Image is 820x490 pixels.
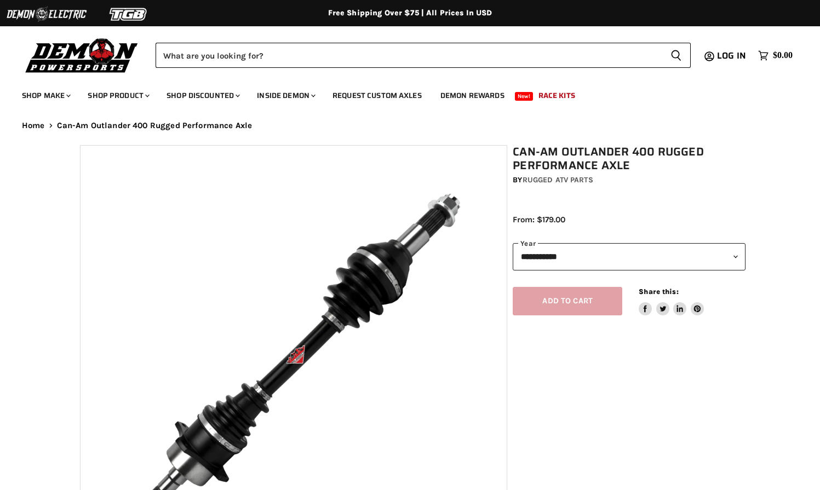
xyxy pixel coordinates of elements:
[717,49,746,62] span: Log in
[712,51,753,61] a: Log in
[22,121,45,130] a: Home
[662,43,691,68] button: Search
[513,145,746,172] h1: Can-Am Outlander 400 Rugged Performance Axle
[773,50,793,61] span: $0.00
[22,36,142,74] img: Demon Powersports
[14,84,77,107] a: Shop Make
[639,287,704,316] aside: Share this:
[57,121,253,130] span: Can-Am Outlander 400 Rugged Performance Axle
[79,84,156,107] a: Shop Product
[158,84,246,107] a: Shop Discounted
[249,84,322,107] a: Inside Demon
[523,175,593,185] a: Rugged ATV Parts
[88,4,170,25] img: TGB Logo 2
[513,243,746,270] select: year
[639,287,678,296] span: Share this:
[432,84,513,107] a: Demon Rewards
[156,43,662,68] input: Search
[753,48,798,64] a: $0.00
[5,4,88,25] img: Demon Electric Logo 2
[513,215,565,224] span: From: $179.00
[515,92,534,101] span: New!
[14,80,790,107] ul: Main menu
[513,174,746,186] div: by
[530,84,583,107] a: Race Kits
[156,43,691,68] form: Product
[324,84,430,107] a: Request Custom Axles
